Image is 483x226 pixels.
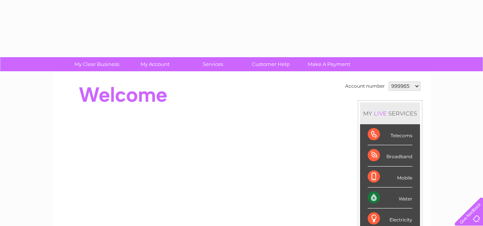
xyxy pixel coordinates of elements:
div: MY SERVICES [360,103,420,124]
div: Mobile [368,167,412,188]
td: Account number [343,80,387,93]
a: Make A Payment [297,57,360,71]
div: LIVE [372,110,388,117]
div: Broadband [368,145,412,166]
a: My Clear Business [65,57,128,71]
div: Telecoms [368,124,412,145]
a: My Account [123,57,186,71]
div: Water [368,188,412,208]
a: Customer Help [239,57,302,71]
a: Services [181,57,244,71]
